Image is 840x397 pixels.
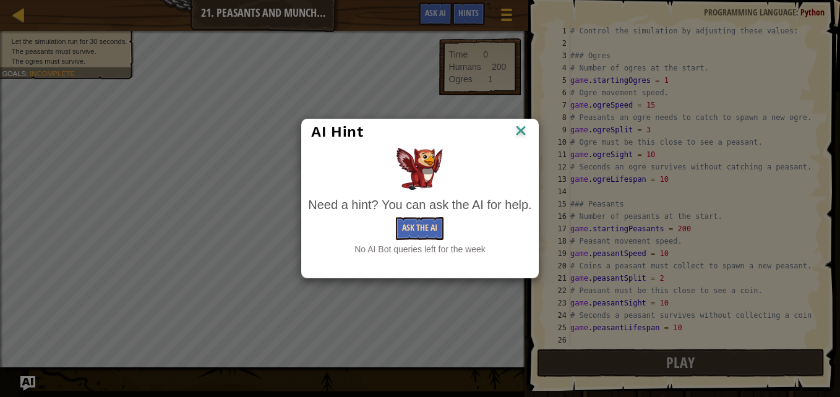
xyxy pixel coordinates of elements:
img: IconClose.svg [513,122,529,141]
div: Need a hint? You can ask the AI for help. [308,196,531,214]
div: No AI Bot queries left for the week [308,243,531,255]
button: Ask the AI [396,217,444,240]
span: AI Hint [311,123,363,140]
img: AI Hint Animal [396,148,443,190]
